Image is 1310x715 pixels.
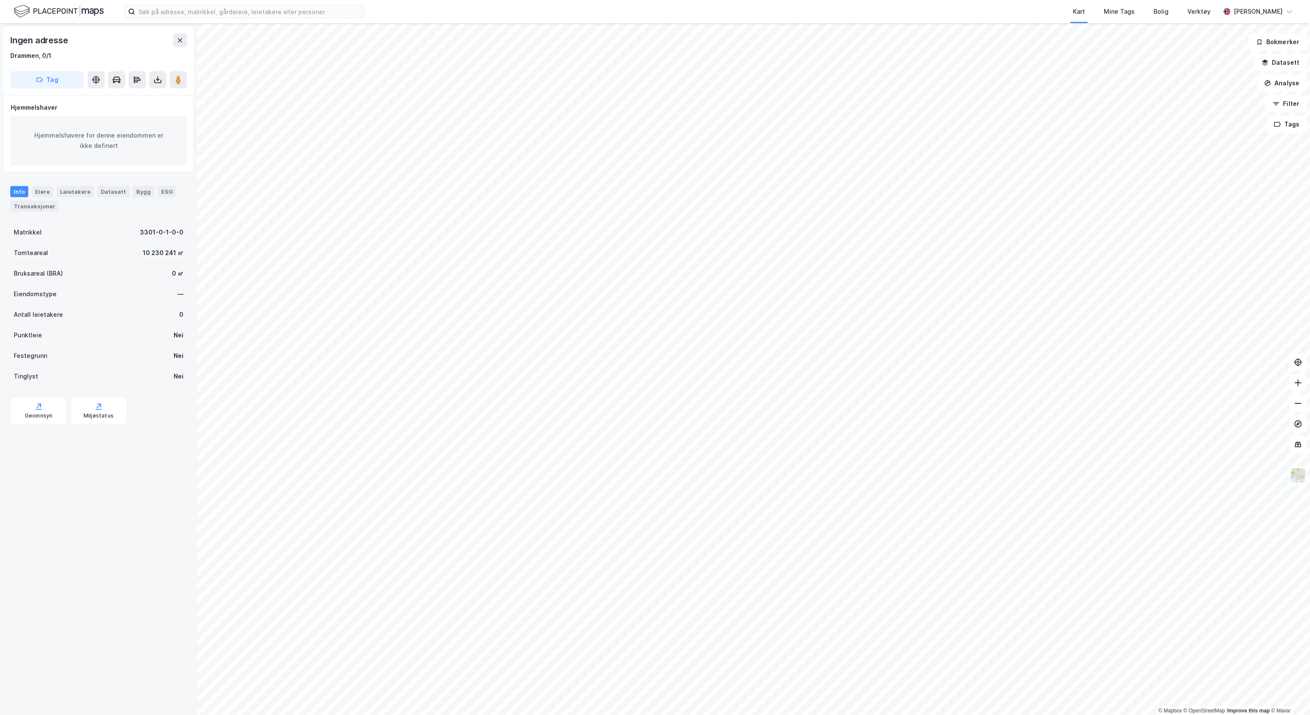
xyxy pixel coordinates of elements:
div: Nei [174,330,183,340]
div: Geoinnsyn [25,412,53,419]
div: Matrikkel [14,227,42,237]
div: [PERSON_NAME] [1234,6,1283,17]
div: Kart [1073,6,1085,17]
button: Tags [1267,116,1307,133]
div: Transaksjoner [10,201,59,212]
div: Bygg [133,186,154,197]
div: — [177,289,183,299]
div: 3301-0-1-0-0 [140,227,183,237]
div: Verktøy [1187,6,1211,17]
div: Tomteareal [14,248,48,258]
div: Eiere [32,186,53,197]
div: Bruksareal (BRA) [14,268,63,279]
div: Punktleie [14,330,42,340]
img: Z [1290,467,1306,484]
div: Info [10,186,28,197]
div: ESG [158,186,176,197]
div: Hjemmelshaver [11,102,186,113]
div: Kontrollprogram for chat [1267,674,1310,715]
button: Filter [1265,95,1307,112]
div: Tinglyst [14,371,38,382]
div: Nei [174,351,183,361]
div: Hjemmelshavere for denne eiendommen er ikke definert [11,116,186,165]
div: 0 [179,309,183,320]
a: Improve this map [1227,708,1270,714]
button: Tag [10,71,84,88]
div: Datasett [97,186,129,197]
div: Nei [174,371,183,382]
div: Miljøstatus [84,412,114,419]
div: 10 230 241 ㎡ [143,248,183,258]
div: 0 ㎡ [172,268,183,279]
button: Analyse [1257,75,1307,92]
div: Antall leietakere [14,309,63,320]
div: Mine Tags [1104,6,1135,17]
button: Datasett [1254,54,1307,71]
iframe: Chat Widget [1267,674,1310,715]
div: Leietakere [57,186,94,197]
div: Bolig [1154,6,1169,17]
div: Festegrunn [14,351,47,361]
button: Bokmerker [1249,33,1307,51]
input: Søk på adresse, matrikkel, gårdeiere, leietakere eller personer [135,5,364,18]
img: logo.f888ab2527a4732fd821a326f86c7f29.svg [14,4,104,19]
div: Drammen, 0/1 [10,51,51,61]
div: Eiendomstype [14,289,57,299]
a: Mapbox [1158,708,1182,714]
div: Ingen adresse [10,33,69,47]
a: OpenStreetMap [1184,708,1225,714]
